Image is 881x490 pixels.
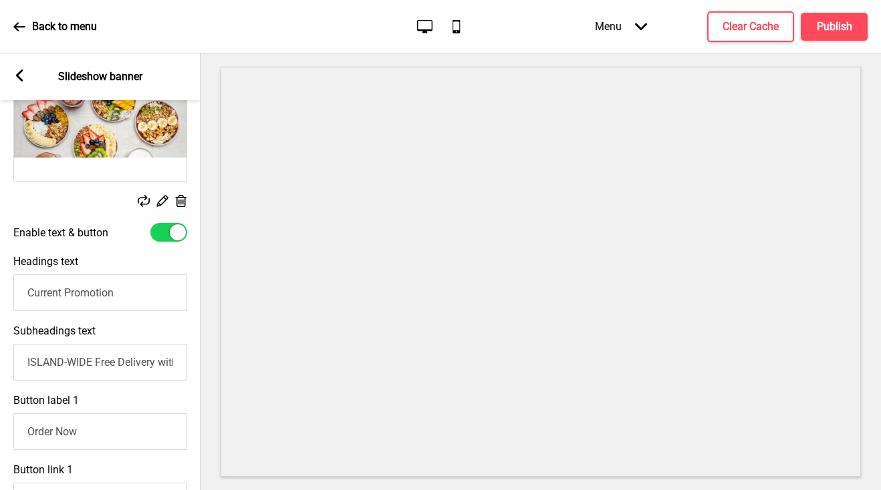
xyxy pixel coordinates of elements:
label: Button label 1 [13,394,79,407]
button: Publish [801,13,868,41]
a: Back to menu [13,9,97,45]
label: Button link 1 [13,463,73,476]
h4: Publish [817,19,852,34]
img: Image [14,62,186,181]
h4: Clear Cache [723,19,779,34]
div: Menu [582,7,660,46]
label: Enable text & button [13,226,108,239]
p: Slideshow banner [58,69,142,84]
label: Headings text [13,255,78,268]
label: Subheadings text [13,324,96,337]
p: Back to menu [32,19,97,34]
button: Clear Cache [707,11,794,42]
